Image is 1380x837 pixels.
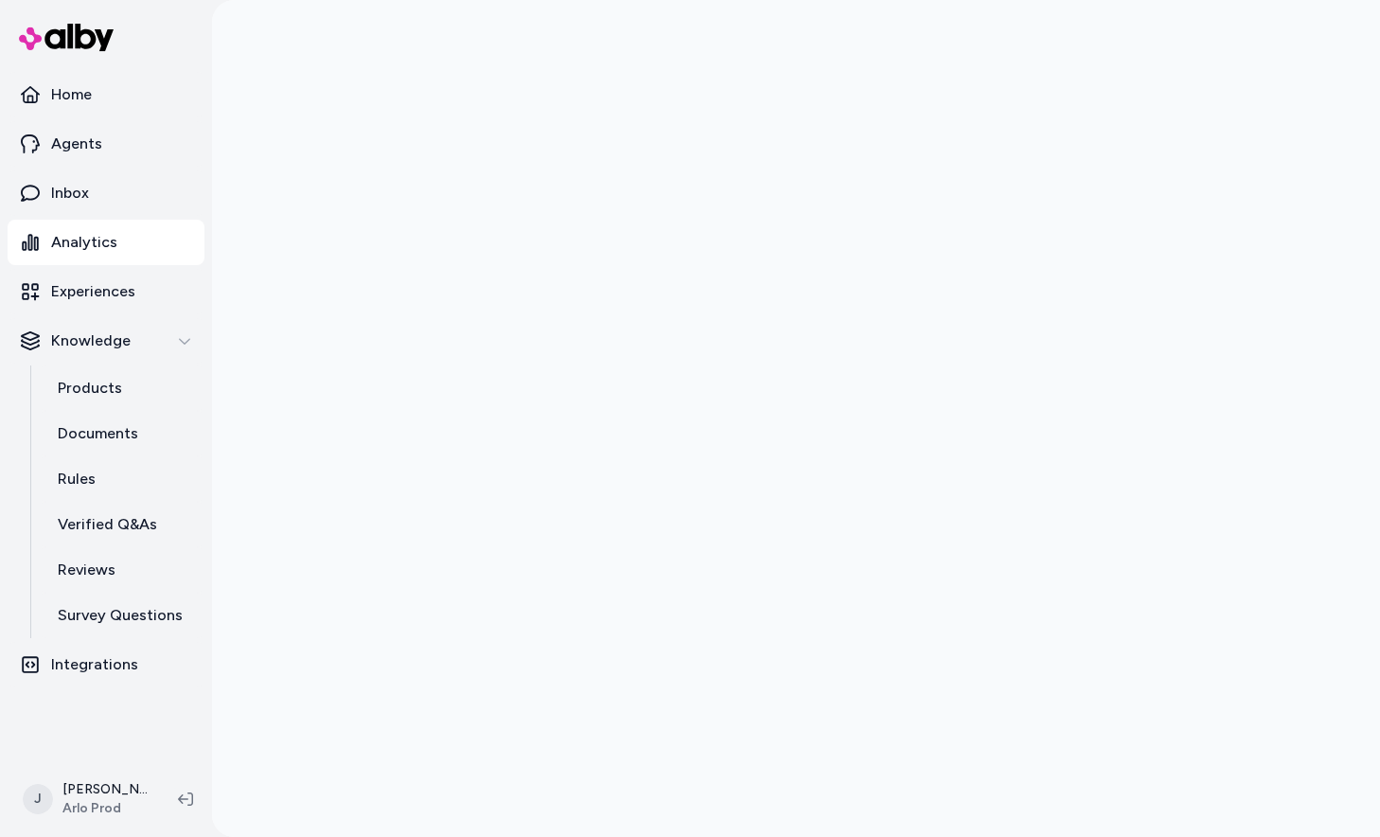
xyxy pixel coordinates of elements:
p: Home [51,83,92,106]
a: Survey Questions [39,593,204,638]
p: Survey Questions [58,604,183,627]
p: [PERSON_NAME] [62,780,148,799]
p: Documents [58,422,138,445]
img: alby Logo [19,24,114,51]
p: Knowledge [51,329,131,352]
button: Knowledge [8,318,204,364]
a: Home [8,72,204,117]
a: Inbox [8,170,204,216]
a: Verified Q&As [39,502,204,547]
a: Experiences [8,269,204,314]
p: Reviews [58,559,115,581]
a: Products [39,365,204,411]
button: J[PERSON_NAME]Arlo Prod [11,769,163,829]
p: Inbox [51,182,89,205]
a: Integrations [8,642,204,687]
p: Integrations [51,653,138,676]
p: Rules [58,468,96,490]
p: Agents [51,133,102,155]
p: Products [58,377,122,400]
a: Rules [39,456,204,502]
a: Analytics [8,220,204,265]
span: Arlo Prod [62,799,148,818]
p: Experiences [51,280,135,303]
a: Agents [8,121,204,167]
p: Analytics [51,231,117,254]
a: Reviews [39,547,204,593]
span: J [23,784,53,814]
p: Verified Q&As [58,513,157,536]
a: Documents [39,411,204,456]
